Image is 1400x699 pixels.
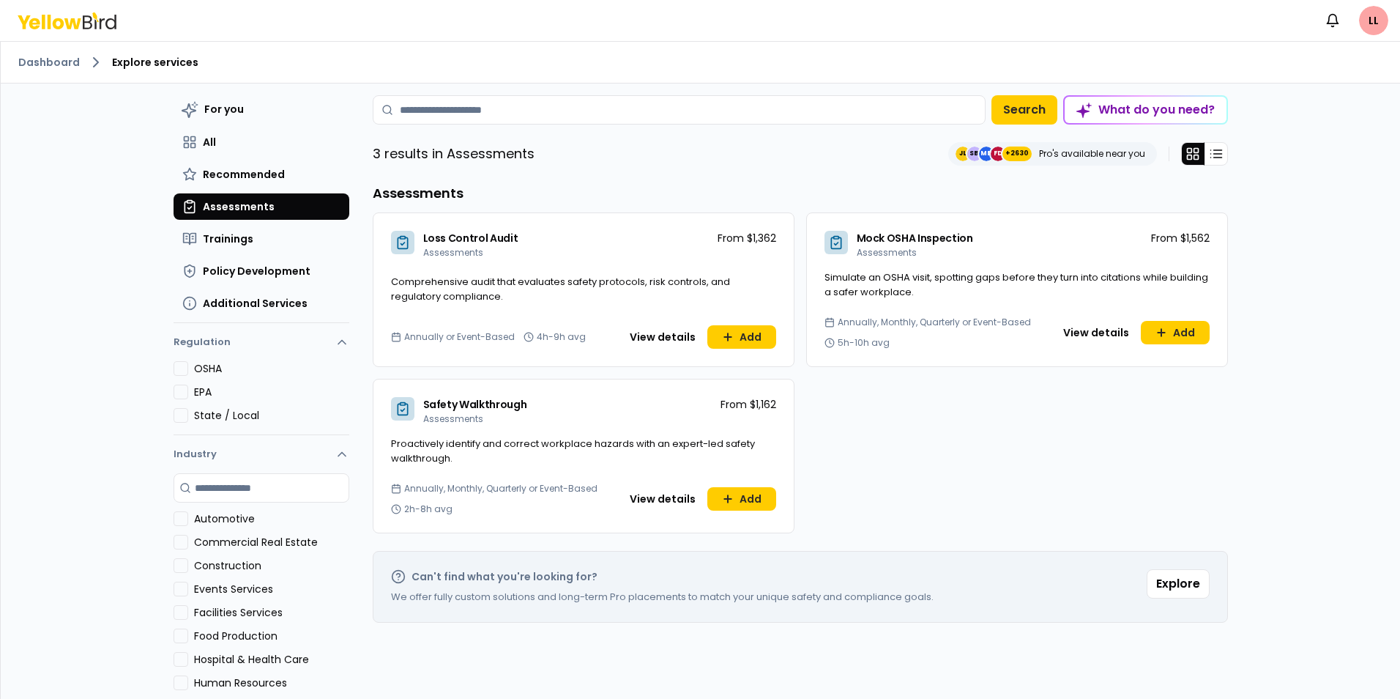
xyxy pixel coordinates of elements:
button: For you [174,95,349,123]
button: Search [991,95,1057,125]
button: Recommended [174,161,349,188]
button: Industry [174,435,349,473]
button: View details [1054,321,1138,344]
span: +2630 [1005,147,1029,161]
button: Add [707,325,776,349]
label: Facilities Services [194,605,349,620]
span: Additional Services [203,296,308,311]
button: Explore [1147,569,1210,599]
button: All [174,129,349,155]
span: Safety Walkthrough [423,397,527,412]
p: From $1,162 [721,397,776,412]
span: Loss Control Audit [423,231,518,245]
span: Explore services [112,55,198,70]
div: What do you need? [1065,97,1226,123]
button: Additional Services [174,290,349,317]
label: EPA [194,385,349,399]
button: What do you need? [1063,95,1228,125]
span: Proactively identify and correct workplace hazards with an expert-led safety walkthrough. [391,437,755,465]
label: Commercial Real Estate [194,535,349,550]
span: Annually or Event-Based [404,331,515,343]
span: Trainings [203,232,253,246]
span: 4h-9h avg [537,331,586,343]
span: Assessments [423,413,483,425]
label: State / Local [194,408,349,423]
span: MB [979,147,994,161]
button: Regulation [174,329,349,361]
span: Annually, Monthly, Quarterly or Event-Based [404,483,597,495]
button: Policy Development [174,258,349,284]
span: Mock OSHA Inspection [857,231,973,245]
span: Annually, Monthly, Quarterly or Event-Based [838,317,1031,328]
div: Regulation [174,361,349,434]
label: Automotive [194,511,349,526]
span: Policy Development [203,264,310,278]
nav: breadcrumb [18,53,1382,71]
span: Simulate an OSHA visit, spotting gaps before they turn into citations while building a safer work... [824,270,1208,299]
span: Comprehensive audit that evaluates safety protocols, risk controls, and regulatory compliance. [391,275,730,303]
span: For you [204,102,244,116]
label: Food Production [194,629,349,643]
label: OSHA [194,361,349,376]
button: Add [707,487,776,511]
p: From $1,362 [718,231,776,245]
button: View details [621,325,704,349]
p: From $1,562 [1151,231,1210,245]
h3: Assessments [373,183,1228,204]
p: 3 results in Assessments [373,144,535,164]
label: Events Services [194,582,349,596]
p: Pro's available near you [1039,148,1145,160]
p: We offer fully custom solutions and long-term Pro placements to match your unique safety and comp... [391,590,934,604]
span: Assessments [203,199,275,214]
label: Hospital & Health Care [194,652,349,667]
span: 5h-10h avg [838,337,890,349]
button: Add [1141,321,1210,344]
button: Assessments [174,193,349,220]
label: Construction [194,558,349,573]
span: Assessments [857,246,917,259]
span: JL [956,147,970,161]
a: Dashboard [18,55,80,70]
span: SB [967,147,982,161]
button: View details [621,487,704,511]
span: FD [991,147,1005,161]
span: Assessments [423,246,483,259]
span: LL [1359,6,1388,35]
span: 2h-8h avg [404,503,453,515]
h2: Can't find what you're looking for? [412,569,597,584]
span: All [203,135,216,149]
label: Human Resources [194,676,349,690]
button: Trainings [174,226,349,252]
span: Recommended [203,167,285,182]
